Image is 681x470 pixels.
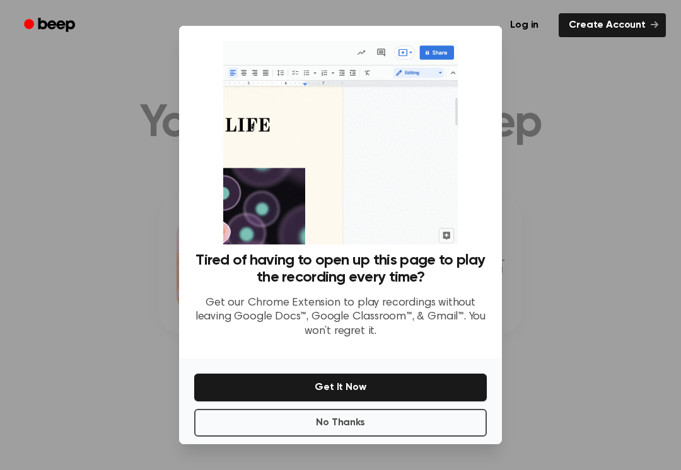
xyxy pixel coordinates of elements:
[194,252,487,286] h3: Tired of having to open up this page to play the recording every time?
[223,41,457,244] img: Beep extension in action
[194,374,487,401] button: Get It Now
[498,11,551,40] a: Log in
[15,13,86,38] a: Beep
[559,13,666,37] a: Create Account
[194,296,487,339] p: Get our Chrome Extension to play recordings without leaving Google Docs™, Google Classroom™, & Gm...
[194,409,487,437] button: No Thanks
